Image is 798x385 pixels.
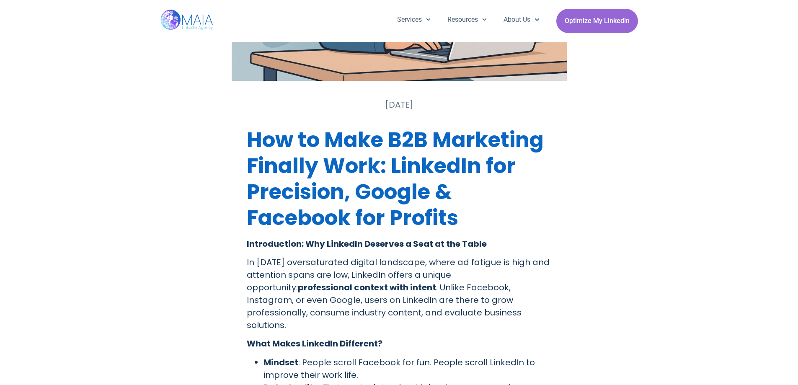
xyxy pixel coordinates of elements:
[263,357,298,368] strong: Mindset
[389,9,439,31] a: Services
[298,282,436,293] strong: professional context with intent
[385,99,413,111] time: [DATE]
[247,338,382,349] strong: What Makes LinkedIn Different?
[556,9,638,33] a: Optimize My Linkedin
[439,9,495,31] a: Resources
[263,356,552,381] li: : People scroll Facebook for fun. People scroll LinkedIn to improve their work life.
[247,256,552,331] p: In [DATE] oversaturated digital landscape, where ad fatigue is high and attention spans are low, ...
[247,238,487,250] strong: Introduction: Why LinkedIn Deserves a Seat at the Table
[247,127,552,231] h1: How to Make B2B Marketing Finally Work: LinkedIn for Precision, Google & Facebook for Profits
[565,13,630,29] span: Optimize My Linkedin
[385,98,413,111] a: [DATE]
[495,9,547,31] a: About Us
[389,9,548,31] nav: Menu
